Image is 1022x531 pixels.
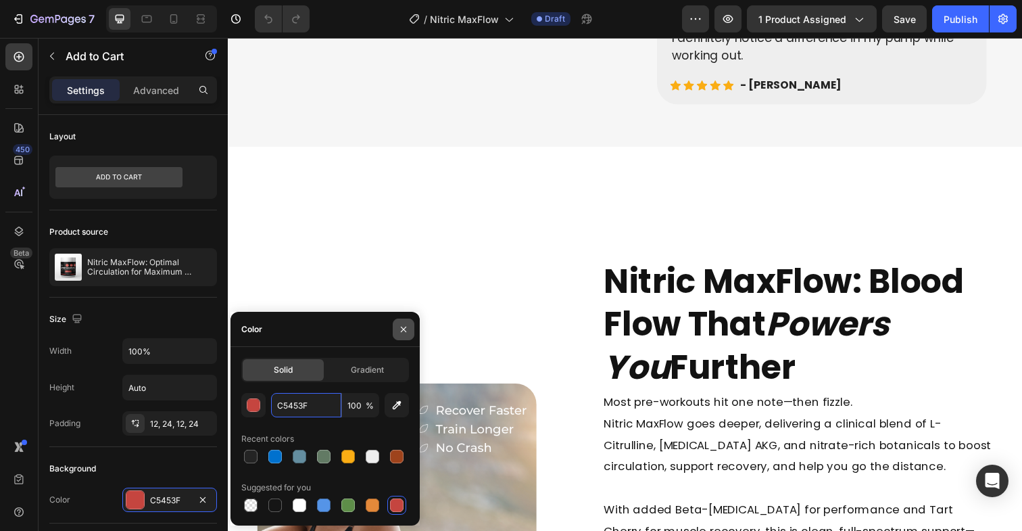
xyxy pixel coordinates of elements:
[67,83,105,97] p: Settings
[228,38,1022,531] iframe: Design area
[255,5,310,32] div: Undo/Redo
[66,48,180,64] p: Add to Cart
[49,310,85,329] div: Size
[49,345,72,357] div: Width
[133,83,179,97] p: Advanced
[523,41,627,57] p: - [PERSON_NAME]
[55,254,82,281] img: product feature img
[384,386,779,446] span: Nitric MaxFlow goes deeper, delivering a clinical blend of L-Citrulline, [MEDICAL_DATA] AKG, and ...
[89,11,95,27] p: 7
[150,494,189,507] div: C5453F
[49,131,76,143] div: Layout
[274,364,293,376] span: Solid
[894,14,916,25] span: Save
[123,375,216,400] input: Auto
[271,393,341,417] input: Eg: FFFFFF
[430,12,499,26] span: Nitric MaxFlow
[424,12,427,26] span: /
[241,323,262,336] div: Color
[49,417,80,430] div: Padding
[87,258,212,277] p: Nitric MaxFlow: Optimal Circulation for Maximum Training Results
[384,269,675,361] i: Powers You
[545,13,565,25] span: Draft
[150,418,214,430] div: 12, 24, 12, 24
[383,225,781,360] h2: Nitric MaxFlow: Blood Flow That Further
[384,364,637,380] span: Most pre-workouts hit one note—then fizzle.
[49,494,70,506] div: Color
[758,12,846,26] span: 1 product assigned
[241,433,294,445] div: Recent colors
[5,5,101,32] button: 7
[13,144,32,155] div: 450
[932,5,989,32] button: Publish
[241,482,311,494] div: Suggested for you
[49,226,108,238] div: Product source
[944,12,977,26] div: Publish
[49,382,74,394] div: Height
[123,339,216,363] input: Auto
[351,364,384,376] span: Gradient
[976,465,1008,497] div: Open Intercom Messenger
[366,400,374,412] span: %
[10,248,32,258] div: Beta
[882,5,927,32] button: Save
[49,463,96,475] div: Background
[747,5,877,32] button: 1 product assigned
